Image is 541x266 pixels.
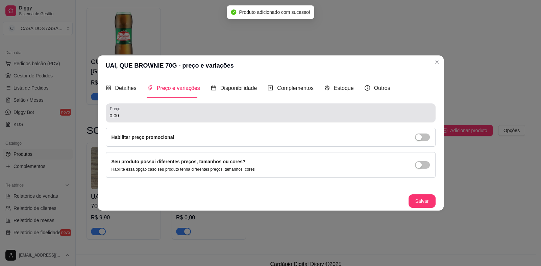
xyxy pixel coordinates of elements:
[157,85,200,91] span: Preço e variações
[334,85,354,91] span: Estoque
[112,159,246,164] label: Seu produto possui diferentes preços, tamanhos ou cores?
[324,85,330,91] span: code-sandbox
[365,85,370,91] span: info-circle
[106,85,111,91] span: appstore
[112,135,174,140] label: Habilitar preço promocional
[277,85,314,91] span: Complementos
[220,85,257,91] span: Disponibilidade
[409,194,436,208] button: Salvar
[374,85,390,91] span: Outros
[110,112,432,119] input: Preço
[231,9,236,15] span: check-circle
[115,85,137,91] span: Detalhes
[110,106,123,112] label: Preço
[112,167,255,172] p: Habilite essa opção caso seu produto tenha diferentes preços, tamanhos, cores
[98,55,444,76] header: UAI, QUE BROWNIE 70G - preço e variações
[239,9,310,15] span: Produto adicionado com sucesso!
[268,85,273,91] span: plus-square
[211,85,216,91] span: calendar
[432,57,442,68] button: Close
[147,85,153,91] span: tags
